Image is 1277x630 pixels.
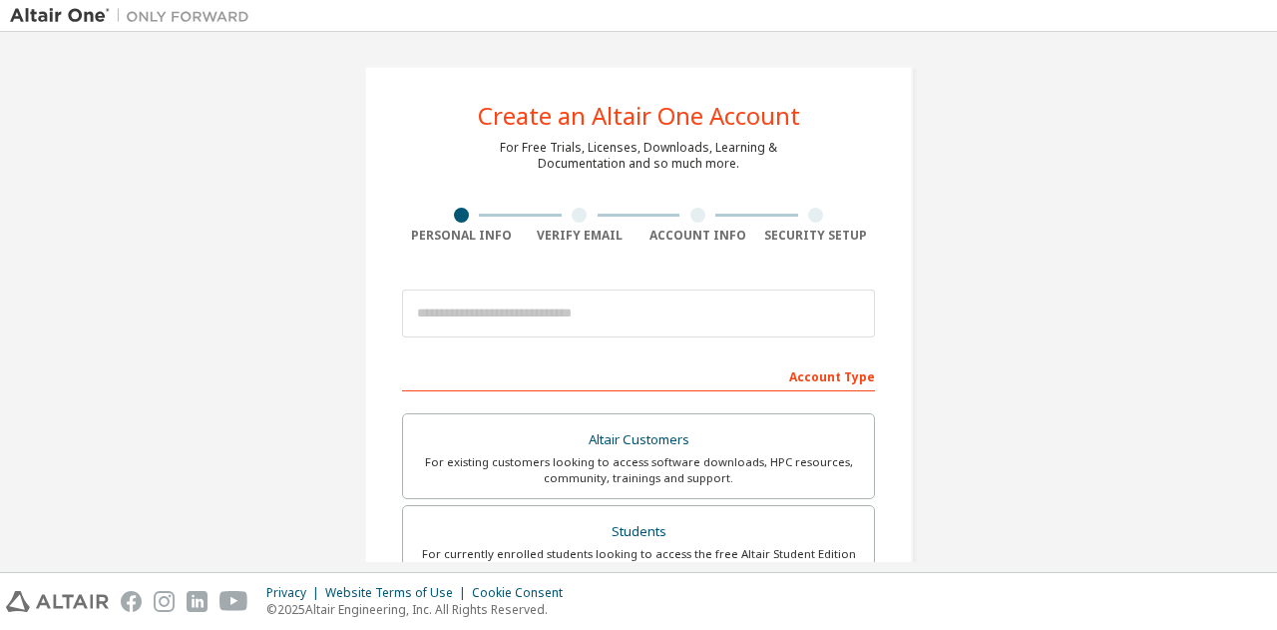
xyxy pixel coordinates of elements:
[521,228,639,244] div: Verify Email
[154,591,175,612] img: instagram.svg
[266,601,575,618] p: © 2025 Altair Engineering, Inc. All Rights Reserved.
[402,359,875,391] div: Account Type
[500,140,777,172] div: For Free Trials, Licenses, Downloads, Learning & Documentation and so much more.
[757,228,876,244] div: Security Setup
[266,585,325,601] div: Privacy
[415,454,862,486] div: For existing customers looking to access software downloads, HPC resources, community, trainings ...
[638,228,757,244] div: Account Info
[415,518,862,546] div: Students
[472,585,575,601] div: Cookie Consent
[325,585,472,601] div: Website Terms of Use
[10,6,259,26] img: Altair One
[415,426,862,454] div: Altair Customers
[121,591,142,612] img: facebook.svg
[415,546,862,578] div: For currently enrolled students looking to access the free Altair Student Edition bundle and all ...
[6,591,109,612] img: altair_logo.svg
[478,104,800,128] div: Create an Altair One Account
[219,591,248,612] img: youtube.svg
[187,591,208,612] img: linkedin.svg
[402,228,521,244] div: Personal Info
